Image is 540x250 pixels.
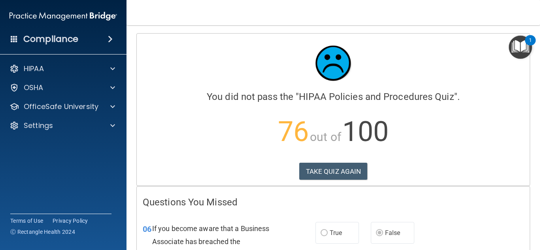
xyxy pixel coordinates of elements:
[310,39,357,87] img: sad_face.ecc698e2.jpg
[385,229,400,237] span: False
[143,197,524,207] h4: Questions You Missed
[143,92,524,102] h4: You did not pass the " ".
[278,115,309,148] span: 76
[24,64,44,73] p: HIPAA
[9,83,115,92] a: OSHA
[10,228,75,236] span: Ⓒ Rectangle Health 2024
[9,64,115,73] a: HIPAA
[9,121,115,130] a: Settings
[509,36,532,59] button: Open Resource Center, 1 new notification
[321,230,328,236] input: True
[9,102,115,111] a: OfficeSafe University
[53,217,88,225] a: Privacy Policy
[376,230,383,236] input: False
[529,40,532,51] div: 1
[299,91,454,102] span: HIPAA Policies and Procedures Quiz
[24,83,43,92] p: OSHA
[24,102,98,111] p: OfficeSafe University
[9,8,117,24] img: PMB logo
[24,121,53,130] p: Settings
[342,115,389,148] span: 100
[310,130,341,144] span: out of
[330,229,342,237] span: True
[10,217,43,225] a: Terms of Use
[143,224,151,234] span: 06
[23,34,78,45] h4: Compliance
[299,163,368,180] button: TAKE QUIZ AGAIN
